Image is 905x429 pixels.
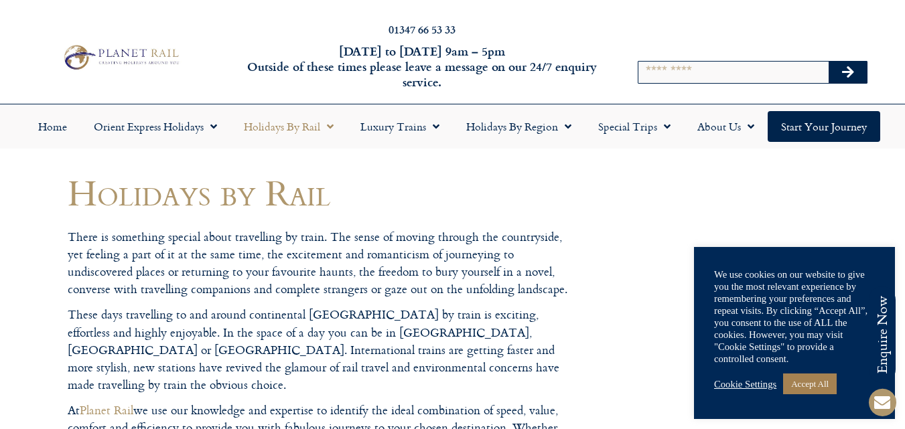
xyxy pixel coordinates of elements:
[783,373,837,394] a: Accept All
[245,44,600,90] h6: [DATE] to [DATE] 9am – 5pm Outside of these times please leave a message on our 24/7 enquiry serv...
[68,228,570,298] p: There is something special about travelling by train. The sense of moving through the countryside...
[714,378,776,390] a: Cookie Settings
[829,62,867,83] button: Search
[25,111,80,142] a: Home
[684,111,768,142] a: About Us
[389,21,456,37] a: 01347 66 53 33
[230,111,347,142] a: Holidays by Rail
[68,173,570,212] h1: Holidays by Rail
[714,268,875,365] div: We use cookies on our website to give you the most relevant experience by remembering your prefer...
[59,42,182,72] img: Planet Rail Train Holidays Logo
[80,111,230,142] a: Orient Express Holidays
[7,111,898,142] nav: Menu
[80,401,133,419] a: Planet Rail
[585,111,684,142] a: Special Trips
[768,111,880,142] a: Start your Journey
[68,306,570,394] p: These days travelling to and around continental [GEOGRAPHIC_DATA] by train is exciting, effortles...
[453,111,585,142] a: Holidays by Region
[347,111,453,142] a: Luxury Trains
